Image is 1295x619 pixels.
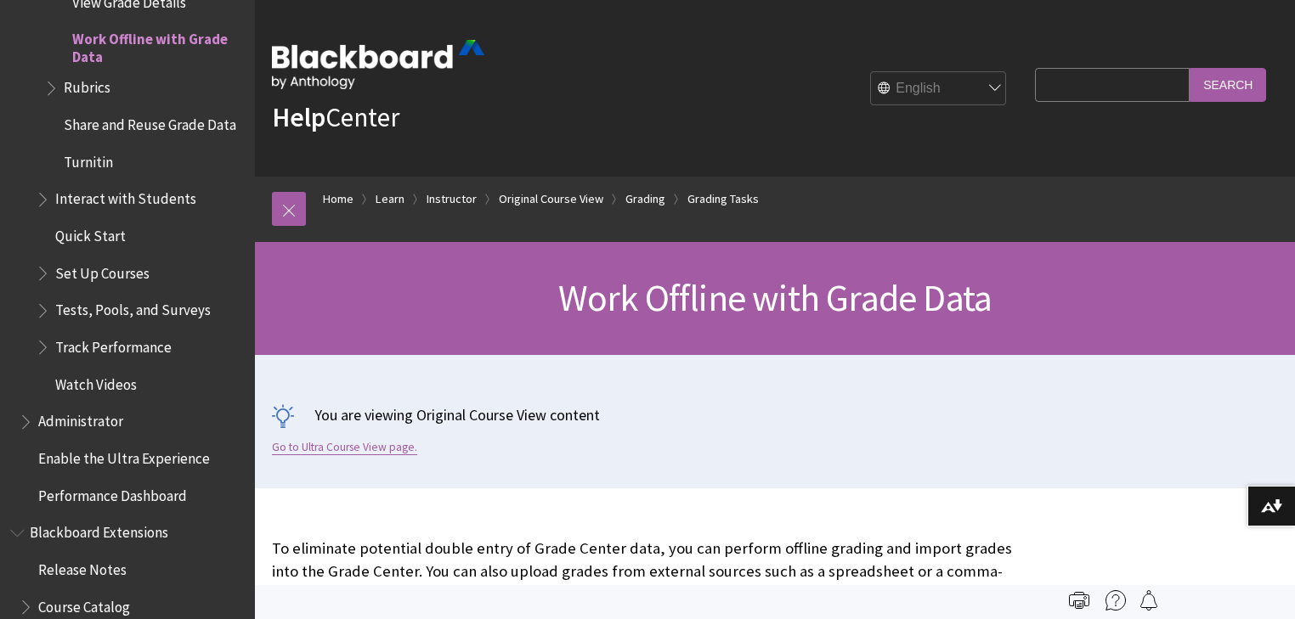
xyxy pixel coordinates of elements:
span: Set Up Courses [55,259,150,282]
span: Turnitin [64,148,113,171]
span: Interact with Students [55,185,196,208]
span: Course Catalog [38,593,130,616]
span: Quick Start [55,222,126,245]
img: More help [1106,590,1126,611]
span: Work Offline with Grade Data [72,25,243,65]
a: Go to Ultra Course View page. [272,440,417,455]
span: Enable the Ultra Experience [38,444,210,467]
p: You are viewing Original Course View content [272,404,1278,425]
a: Grading [625,189,665,210]
span: Tests, Pools, and Surveys [55,296,211,319]
img: Follow this page [1139,590,1159,611]
span: Release Notes [38,555,127,578]
img: Print [1069,590,1089,611]
span: Blackboard Extensions [30,519,168,542]
a: Instructor [427,189,477,210]
a: Home [323,189,353,210]
strong: Help [272,100,325,134]
select: Site Language Selector [871,72,1007,106]
a: HelpCenter [272,100,399,134]
span: Share and Reuse Grade Data [64,110,236,133]
img: Blackboard by Anthology [272,40,484,89]
a: Learn [376,189,404,210]
input: Search [1190,68,1266,101]
span: Watch Videos [55,370,137,393]
span: Work Offline with Grade Data [558,274,992,321]
span: Track Performance [55,333,172,356]
span: Rubrics [64,74,110,97]
a: Original Course View [499,189,603,210]
span: Administrator [38,408,123,430]
span: Performance Dashboard [38,481,187,504]
a: Grading Tasks [687,189,759,210]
